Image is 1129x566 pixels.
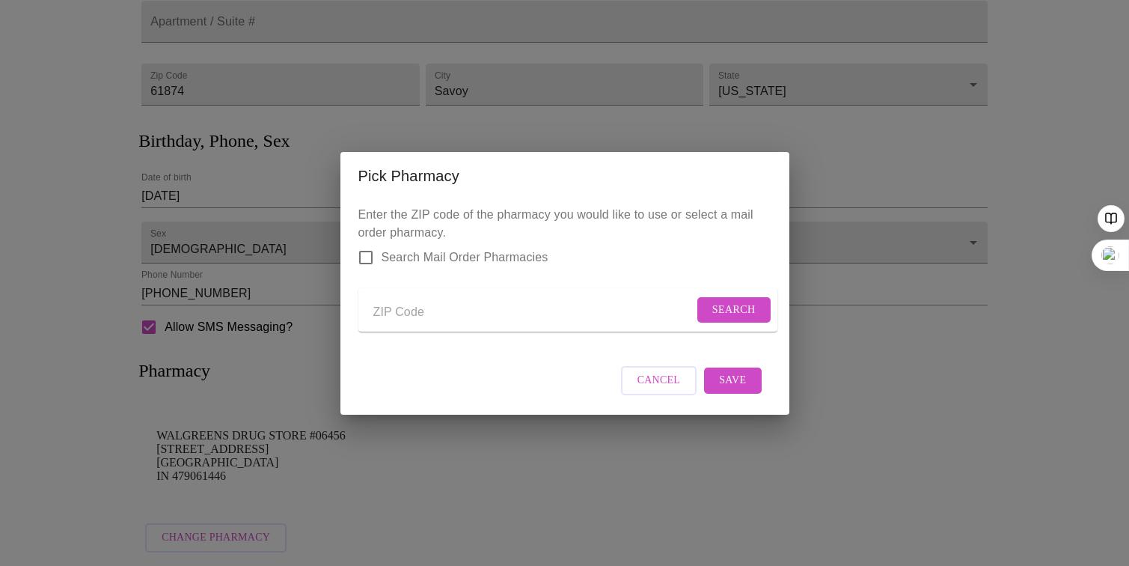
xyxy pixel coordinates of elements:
button: Save [704,368,761,394]
span: Search [712,301,756,320]
input: Send a message to your care team [373,301,694,325]
h2: Pick Pharmacy [358,164,771,188]
button: Search [697,297,771,323]
span: Save [719,371,746,390]
span: Cancel [637,371,681,390]
span: Search Mail Order Pharmacies [382,249,548,267]
p: Enter the ZIP code of the pharmacy you would like to use or select a mail order pharmacy. [358,206,771,344]
button: Cancel [621,366,697,395]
